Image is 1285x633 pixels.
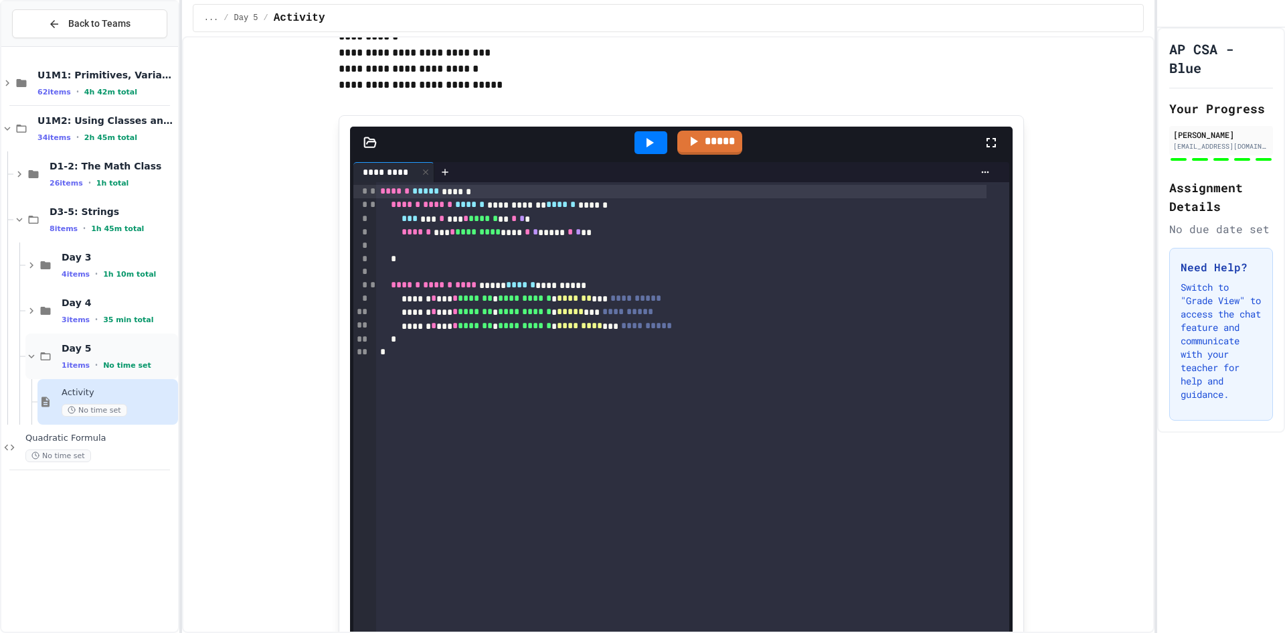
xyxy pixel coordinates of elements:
[1169,99,1273,118] h2: Your Progress
[234,13,258,23] span: Day 5
[224,13,228,23] span: /
[1181,259,1262,275] h3: Need Help?
[37,133,71,142] span: 34 items
[103,361,151,370] span: No time set
[62,270,90,279] span: 4 items
[1169,178,1273,216] h2: Assignment Details
[37,69,175,81] span: U1M1: Primitives, Variables, Basic I/O
[83,223,86,234] span: •
[62,342,175,354] span: Day 5
[204,13,219,23] span: ...
[1173,129,1269,141] div: [PERSON_NAME]
[50,224,78,233] span: 8 items
[88,178,91,188] span: •
[25,449,91,462] span: No time set
[76,86,79,97] span: •
[37,88,71,96] span: 62 items
[62,387,175,399] span: Activity
[12,9,167,38] button: Back to Teams
[50,160,175,172] span: D1-2: The Math Class
[84,133,137,142] span: 2h 45m total
[95,360,98,370] span: •
[264,13,268,23] span: /
[1169,40,1273,77] h1: AP CSA - Blue
[91,224,144,233] span: 1h 45m total
[62,251,175,263] span: Day 3
[103,315,153,324] span: 35 min total
[84,88,137,96] span: 4h 42m total
[95,269,98,279] span: •
[96,179,129,188] span: 1h total
[37,115,175,127] span: U1M2: Using Classes and Objects
[50,179,83,188] span: 26 items
[103,270,156,279] span: 1h 10m total
[274,10,325,26] span: Activity
[68,17,131,31] span: Back to Teams
[62,315,90,324] span: 3 items
[50,206,175,218] span: D3-5: Strings
[62,297,175,309] span: Day 4
[95,314,98,325] span: •
[62,404,127,417] span: No time set
[62,361,90,370] span: 1 items
[1173,141,1269,151] div: [EMAIL_ADDRESS][DOMAIN_NAME]
[1181,281,1262,401] p: Switch to "Grade View" to access the chat feature and communicate with your teacher for help and ...
[76,132,79,143] span: •
[25,433,175,444] span: Quadratic Formula
[1169,221,1273,237] div: No due date set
